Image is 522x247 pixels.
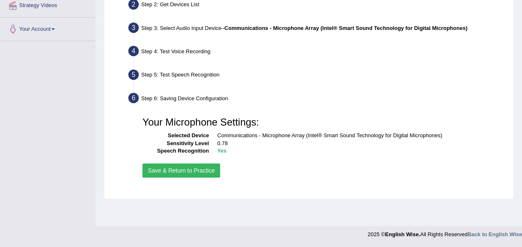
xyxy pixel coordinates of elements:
div: Step 5: Test Speech Recognition [125,67,510,85]
div: Step 6: Saving Device Configuration [125,90,510,109]
dt: Speech Recognition [142,147,209,155]
strong: English Wise. [385,231,420,237]
dd: 0.78 [217,140,500,148]
h3: Your Microphone Settings: [142,117,500,128]
b: Yes [217,148,226,154]
b: Communications - Microphone Array (Intel® Smart Sound Technology for Digital Microphones) [224,25,467,31]
div: Step 4: Test Voice Recording [125,43,510,62]
span: – [221,25,467,31]
a: Your Account [0,17,95,38]
dt: Sensitivity Level [142,140,209,148]
dt: Selected Device [142,132,209,140]
div: 2025 © All Rights Reserved [368,226,522,238]
a: Back to English Wise [468,231,522,237]
button: Save & Return to Practice [142,163,220,178]
dd: Communications - Microphone Array (Intel® Smart Sound Technology for Digital Microphones) [217,132,500,140]
div: Step 3: Select Audio Input Device [125,20,510,38]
